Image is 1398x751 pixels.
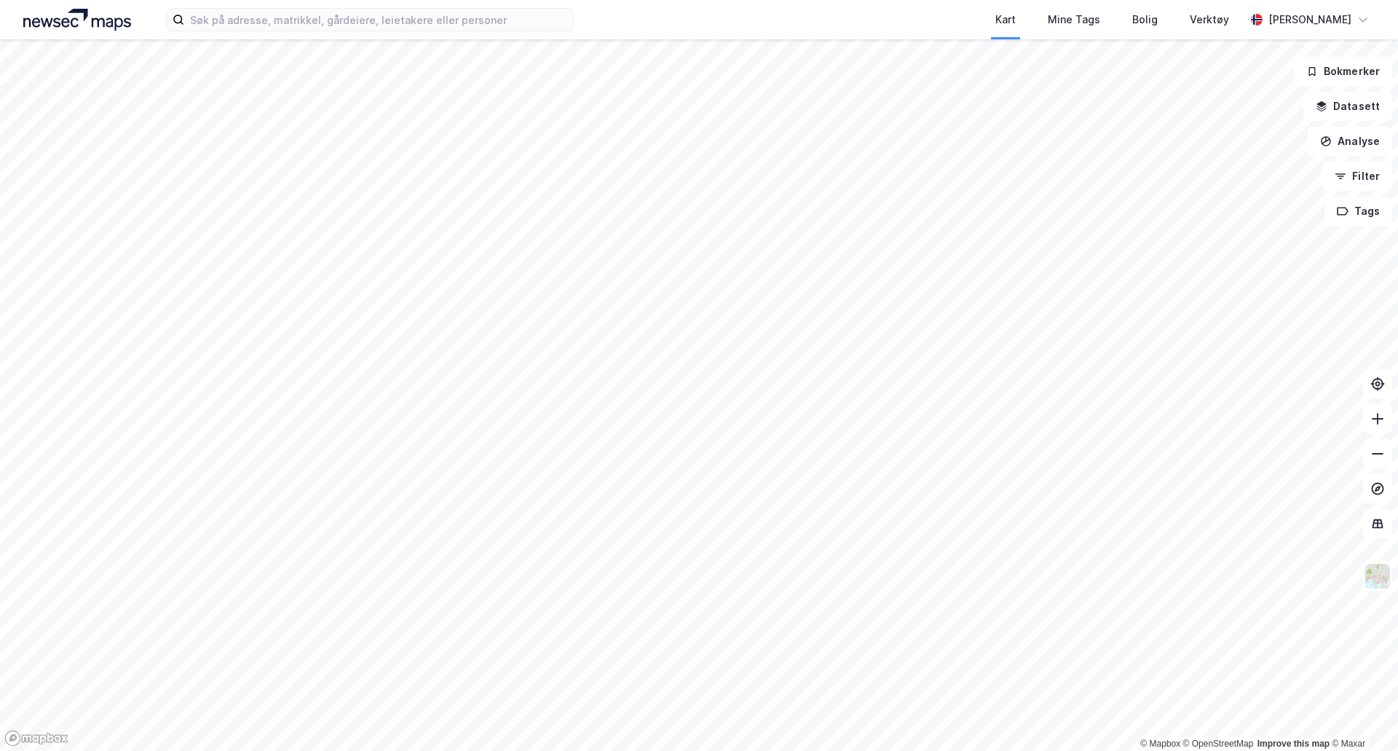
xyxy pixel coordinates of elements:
[1183,739,1254,749] a: OpenStreetMap
[1132,11,1158,28] div: Bolig
[1322,162,1392,191] button: Filter
[1294,57,1392,86] button: Bokmerker
[995,11,1016,28] div: Kart
[1268,11,1351,28] div: [PERSON_NAME]
[1364,562,1391,590] img: Z
[1325,681,1398,751] iframe: Chat Widget
[184,9,573,31] input: Søk på adresse, matrikkel, gårdeiere, leietakere eller personer
[1324,197,1392,226] button: Tags
[1190,11,1229,28] div: Verktøy
[1303,92,1392,121] button: Datasett
[1048,11,1100,28] div: Mine Tags
[23,9,131,31] img: logo.a4113a55bc3d86da70a041830d287a7e.svg
[4,730,68,747] a: Mapbox homepage
[1257,739,1330,749] a: Improve this map
[1140,739,1180,749] a: Mapbox
[1325,681,1398,751] div: Kontrollprogram for chat
[1308,127,1392,156] button: Analyse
